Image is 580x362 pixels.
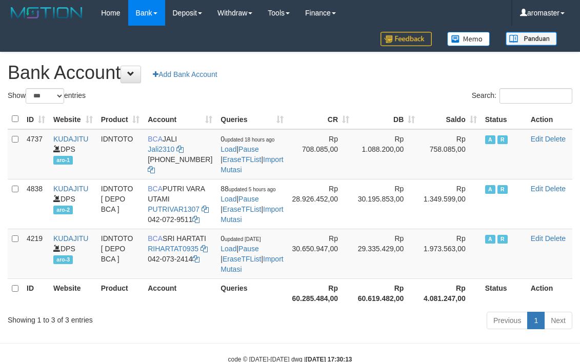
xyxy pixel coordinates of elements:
td: DPS [49,129,97,179]
a: Load [221,245,236,253]
th: Website [49,278,97,308]
th: Queries [216,278,287,308]
a: Edit [531,234,543,243]
td: Rp 758.085,00 [419,129,481,179]
a: Previous [487,312,528,329]
a: Copy 6127014941 to clipboard [148,166,155,174]
span: BCA [148,135,163,143]
input: Search: [499,88,572,104]
th: Action [527,109,572,129]
td: PUTRI VARA UTAMI 042-072-9511 [144,179,216,229]
a: Copy RIHARTAT0935 to clipboard [201,245,208,253]
a: Copy PUTRIVAR1307 to clipboard [202,205,209,213]
span: Running [497,185,508,194]
span: aro-1 [53,156,73,165]
th: DB: activate to sort column ascending [353,109,419,129]
a: KUDAJITU [53,234,88,243]
a: Import Mutasi [221,155,283,174]
span: BCA [148,234,163,243]
a: Copy 0420732414 to clipboard [192,255,199,263]
th: Account [144,278,216,308]
td: Rp 30.195.853,00 [353,179,419,229]
span: Active [485,235,495,244]
td: SRI HARTATI 042-073-2414 [144,229,216,278]
span: updated 18 hours ago [225,137,274,143]
th: Action [527,278,572,308]
th: Website: activate to sort column ascending [49,109,97,129]
label: Show entries [8,88,86,104]
a: Load [221,145,236,153]
span: Running [497,235,508,244]
th: Product: activate to sort column ascending [97,109,144,129]
span: updated 5 hours ago [229,187,276,192]
td: Rp 30.650.947,00 [288,229,353,278]
h1: Bank Account [8,63,572,83]
th: Status [481,278,527,308]
label: Search: [472,88,572,104]
img: Feedback.jpg [381,32,432,46]
span: updated [DATE] [225,236,261,242]
span: | | | [221,135,283,174]
a: RIHARTAT0935 [148,245,198,253]
a: EraseTFList [223,155,261,164]
th: Queries: activate to sort column ascending [216,109,287,129]
th: Rp 60.285.484,00 [288,278,353,308]
a: Jali2310 [148,145,174,153]
td: Rp 708.085,00 [288,129,353,179]
img: MOTION_logo.png [8,5,86,21]
a: Load [221,195,236,203]
span: Active [485,135,495,144]
select: Showentries [26,88,64,104]
th: Status [481,109,527,129]
a: EraseTFList [223,205,261,213]
span: Active [485,185,495,194]
a: KUDAJITU [53,185,88,193]
a: Copy 0420729511 to clipboard [192,215,199,224]
span: aro-3 [53,255,73,264]
a: Pause [238,245,259,253]
a: KUDAJITU [53,135,88,143]
td: 4838 [23,179,49,229]
th: Account: activate to sort column ascending [144,109,216,129]
span: BCA [148,185,163,193]
td: 4737 [23,129,49,179]
th: ID [23,278,49,308]
span: | | | [221,234,283,273]
td: 4219 [23,229,49,278]
a: Edit [531,185,543,193]
span: 0 [221,135,274,143]
td: DPS [49,179,97,229]
img: Button%20Memo.svg [447,32,490,46]
a: Add Bank Account [146,66,224,83]
img: panduan.png [506,32,557,46]
a: Delete [545,185,566,193]
td: Rp 29.335.429,00 [353,229,419,278]
td: DPS [49,229,97,278]
th: CR: activate to sort column ascending [288,109,353,129]
td: IDNTOTO [ DEPO BCA ] [97,179,144,229]
a: EraseTFList [223,255,261,263]
a: PUTRIVAR1307 [148,205,199,213]
a: Copy Jali2310 to clipboard [176,145,184,153]
a: 1 [527,312,545,329]
th: Rp 4.081.247,00 [419,278,481,308]
td: IDNTOTO [97,129,144,179]
td: JALI [PHONE_NUMBER] [144,129,216,179]
a: Next [544,312,572,329]
th: Rp 60.619.482,00 [353,278,419,308]
a: Delete [545,234,566,243]
th: ID: activate to sort column ascending [23,109,49,129]
div: Showing 1 to 3 of 3 entries [8,311,234,325]
th: Product [97,278,144,308]
a: Import Mutasi [221,255,283,273]
span: 88 [221,185,275,193]
a: Import Mutasi [221,205,283,224]
td: Rp 28.926.452,00 [288,179,353,229]
span: 0 [221,234,261,243]
a: Pause [238,195,259,203]
td: Rp 1.088.200,00 [353,129,419,179]
span: Running [497,135,508,144]
a: Pause [238,145,259,153]
a: Delete [545,135,566,143]
td: Rp 1.973.563,00 [419,229,481,278]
